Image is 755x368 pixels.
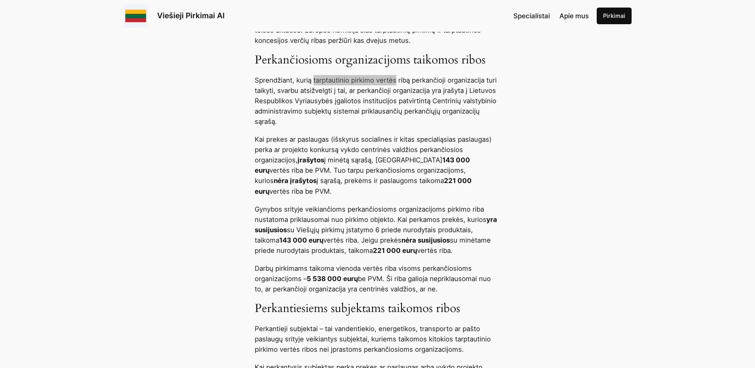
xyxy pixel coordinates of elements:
[255,53,501,67] h3: Perkančiosioms organizacijoms taikomos ribos
[255,204,501,256] p: Gynybos srityje veikiančioms perkančiosioms organizacijoms pirkimo riba nustatoma priklausomai nu...
[513,12,550,20] span: Specialistai
[255,134,501,196] p: Kai prekes ar paslaugas (išskyrus socialines ir kitas specialiąsias paslaugas) perka ar projekto ...
[124,4,148,28] img: Viešieji pirkimai logo
[513,11,550,21] a: Specialistai
[255,75,501,127] p: Sprendžiant, kurią tarptautinio pirkimo vertės ribą perkančioji organizacija turi taikyti, svarbu...
[402,236,450,244] strong: nėra susijusios
[513,11,589,21] nav: Navigation
[255,177,472,195] strong: 221 000 eurų
[559,11,589,21] a: Apie mus
[274,177,317,185] strong: nėra įrašytos
[307,275,358,283] strong: 5 538 000 eurų
[597,8,632,24] a: Pirkimai
[298,156,324,164] strong: įrašytos
[255,302,501,316] h3: Perkantiesiems subjektams taikomos ribos
[255,263,501,294] p: Darbų pirkimams taikoma vienoda vertės riba visoms perkančiosioms organizacijoms – be PVM. Ši rib...
[255,324,501,355] p: Perkantieji subjektai – tai vandentiekio, energetikos, transporto ar pašto paslaugų srityje veiki...
[373,247,417,254] strong: 221 000 eurų
[157,11,225,20] a: Viešieji Pirkimai AI
[279,236,323,244] strong: 143 000 eurų
[255,216,497,234] strong: yra susijusios
[559,12,589,20] span: Apie mus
